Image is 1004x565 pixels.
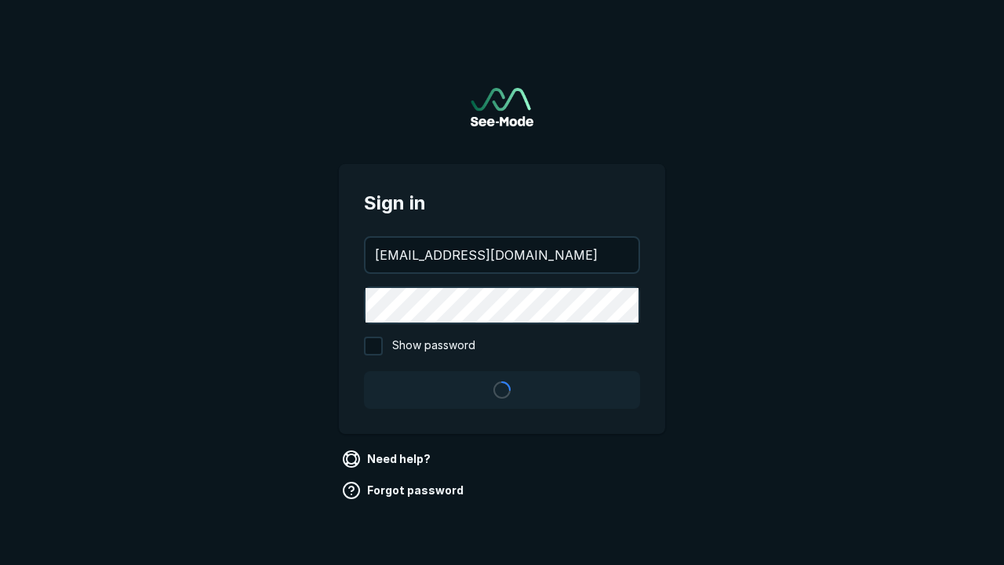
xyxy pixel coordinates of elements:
a: Forgot password [339,478,470,503]
a: Need help? [339,447,437,472]
img: See-Mode Logo [471,88,533,126]
a: Go to sign in [471,88,533,126]
span: Show password [392,337,475,355]
input: your@email.com [366,238,638,272]
span: Sign in [364,189,640,217]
